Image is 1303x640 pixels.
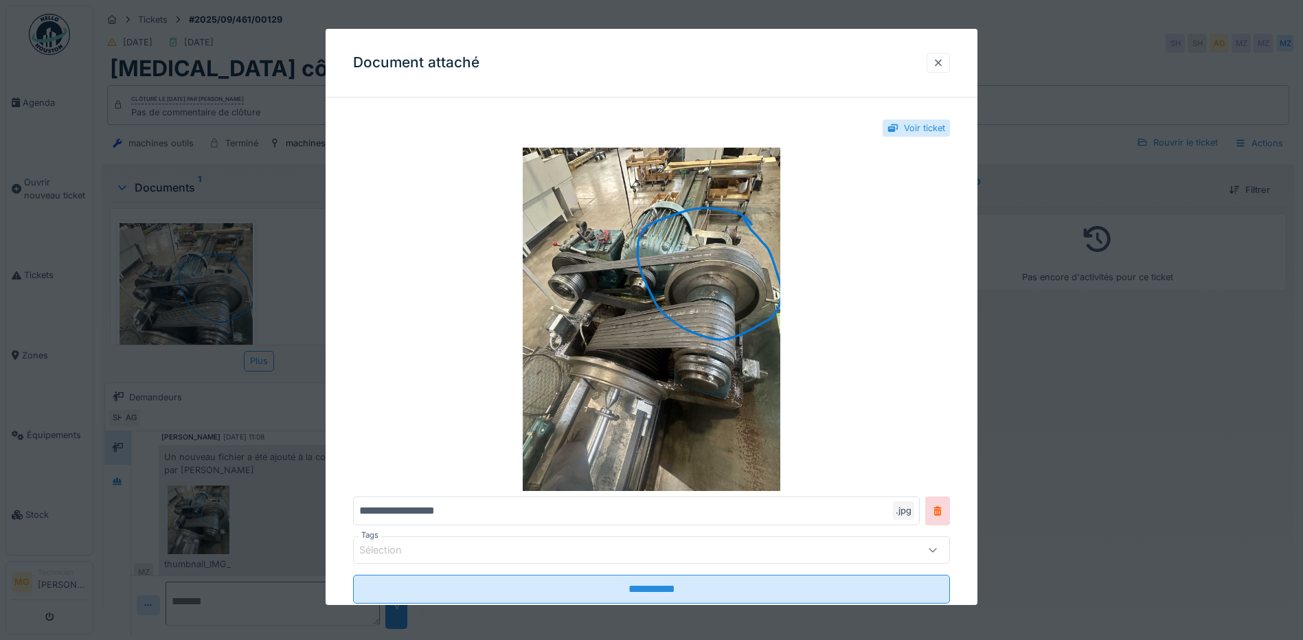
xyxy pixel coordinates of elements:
[359,542,421,558] div: Sélection
[353,148,950,491] img: e999d8b9-4f4d-41b1-bb6a-7ae22cd1dc27-thumbnail_IMG_4276.jpg
[893,501,914,520] div: .jpg
[353,54,479,71] h3: Document attaché
[359,529,381,541] label: Tags
[904,122,945,135] div: Voir ticket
